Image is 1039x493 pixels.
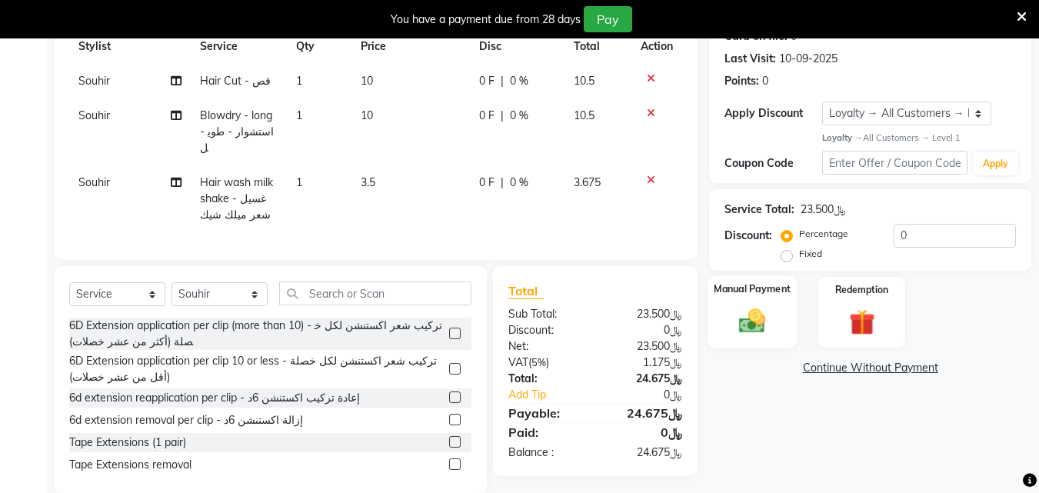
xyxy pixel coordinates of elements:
[69,457,191,473] div: Tape Extensions removal
[595,355,694,371] div: ﷼1.175
[564,29,631,64] th: Total
[574,74,594,88] span: 10.5
[779,51,838,67] div: 10-09-2025
[612,387,694,403] div: ﷼0
[584,6,632,32] button: Pay
[501,175,504,191] span: |
[470,29,564,64] th: Disc
[631,29,682,64] th: Action
[69,318,443,350] div: 6D Extension application per clip (more than 10) - تركيب شعر اكستنشن لكل خصلة (أكثر من عشر خصلات)
[531,356,546,368] span: 5%
[479,108,495,124] span: 0 F
[200,175,273,222] span: Hair wash milkshake - غسيل شعر ميلك شيك
[724,105,821,122] div: Apply Discount
[479,175,495,191] span: 0 F
[712,360,1028,376] a: Continue Without Payment
[361,175,375,189] span: 3.5
[78,175,110,189] span: Souhir
[510,108,528,124] span: 0 %
[724,51,776,67] div: Last Visit:
[724,73,759,89] div: Points:
[724,202,794,218] div: Service Total:
[361,108,373,122] span: 10
[497,322,595,338] div: Discount:
[69,353,443,385] div: 6D Extension application per clip 10 or less - تركيب شعر اكستنشن لكل خصلة (أقل من عشر خصلات)
[497,423,595,441] div: Paid:
[497,371,595,387] div: Total:
[724,155,821,172] div: Coupon Code
[574,108,594,122] span: 10.5
[296,108,302,122] span: 1
[595,423,694,441] div: ﷼0
[835,283,888,297] label: Redemption
[200,108,274,155] span: Blowdry - long - استشوار - طويل
[69,435,186,451] div: Tape Extensions (1 pair)
[799,247,822,261] label: Fixed
[508,283,544,299] span: Total
[287,29,351,64] th: Qty
[574,175,601,189] span: 3.675
[69,412,303,428] div: 6d extension removal per clip - إزالة اكستنشن 6د
[510,73,528,89] span: 0 %
[595,322,694,338] div: ﷼0
[501,73,504,89] span: |
[510,175,528,191] span: 0 %
[497,404,595,422] div: Payable:
[508,355,528,369] span: VAT
[595,371,694,387] div: ﷼24.675
[296,175,302,189] span: 1
[497,338,595,355] div: Net:
[731,306,774,337] img: _cash.svg
[497,306,595,322] div: Sub Total:
[351,29,471,64] th: Price
[296,74,302,88] span: 1
[69,390,360,406] div: 6d extension reapplication per clip - إعادة تركيب اكستنشن 6د
[361,74,373,88] span: 10
[497,445,595,461] div: Balance :
[595,306,694,322] div: ﷼23.500
[822,151,967,175] input: Enter Offer / Coupon Code
[822,132,1016,145] div: All Customers → Level 1
[391,12,581,28] div: You have a payment due from 28 days
[595,404,694,422] div: ﷼24.675
[191,29,288,64] th: Service
[974,152,1017,175] button: Apply
[714,282,791,297] label: Manual Payment
[200,74,271,88] span: Hair Cut - قص
[801,202,846,218] div: ﷼23.500
[279,281,471,305] input: Search or Scan
[595,445,694,461] div: ﷼24.675
[799,227,848,241] label: Percentage
[762,73,768,89] div: 0
[501,108,504,124] span: |
[78,74,110,88] span: Souhir
[69,29,191,64] th: Stylist
[497,387,611,403] a: Add Tip
[497,355,595,371] div: ( )
[841,306,883,338] img: _gift.svg
[595,338,694,355] div: ﷼23.500
[822,132,863,143] strong: Loyalty →
[479,73,495,89] span: 0 F
[724,228,772,244] div: Discount:
[78,108,110,122] span: Souhir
